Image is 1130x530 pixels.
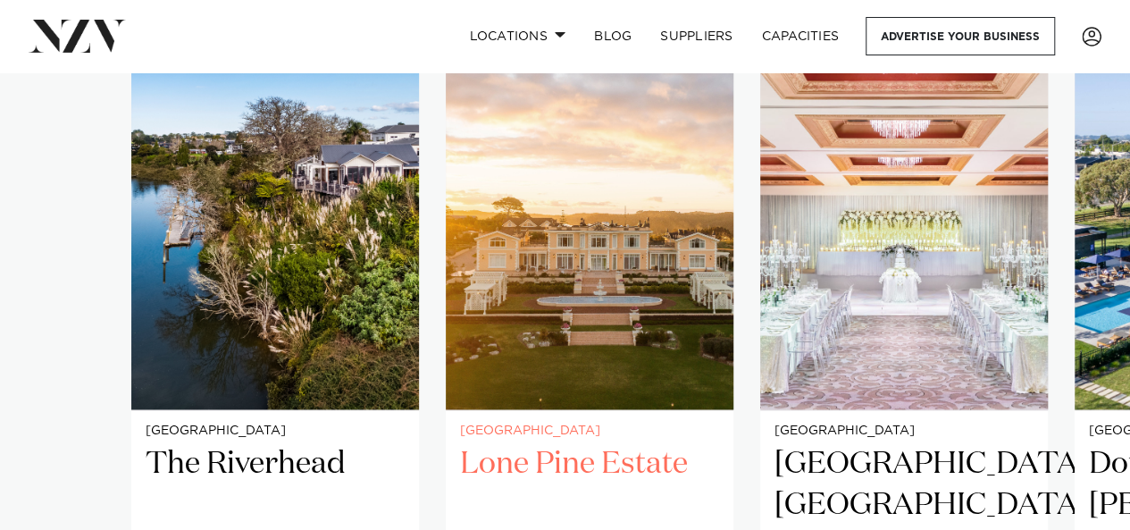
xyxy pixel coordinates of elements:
small: [GEOGRAPHIC_DATA] [146,425,405,438]
a: BLOG [580,17,646,55]
img: nzv-logo.png [29,20,126,52]
a: Capacities [748,17,854,55]
a: SUPPLIERS [646,17,747,55]
a: Locations [455,17,580,55]
a: Advertise your business [866,17,1055,55]
small: [GEOGRAPHIC_DATA] [774,425,1034,438]
small: [GEOGRAPHIC_DATA] [460,425,719,438]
